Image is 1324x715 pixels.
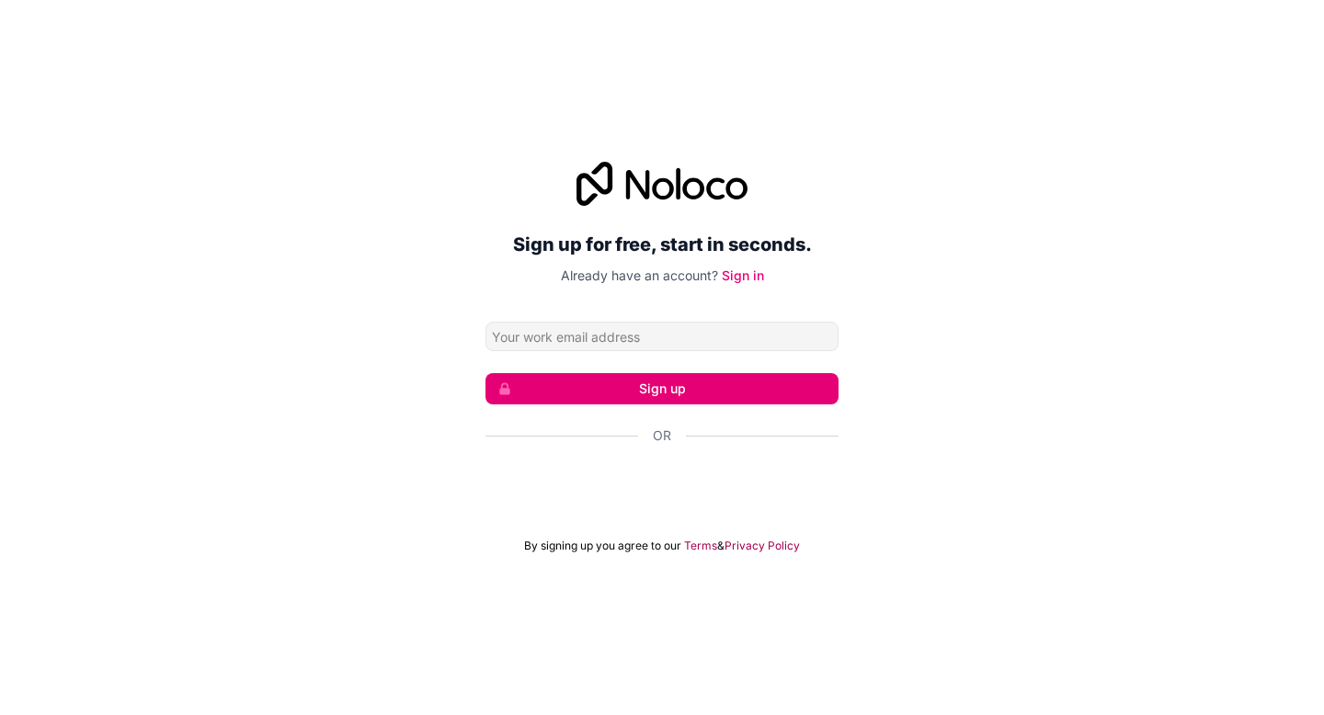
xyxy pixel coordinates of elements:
[722,267,764,283] a: Sign in
[485,373,839,404] button: Sign up
[653,426,671,445] span: Or
[717,539,725,553] span: &
[485,228,839,261] h2: Sign up for free, start in seconds.
[684,539,717,553] a: Terms
[524,539,681,553] span: By signing up you agree to our
[485,322,839,351] input: Email address
[725,539,800,553] a: Privacy Policy
[561,267,718,283] span: Already have an account?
